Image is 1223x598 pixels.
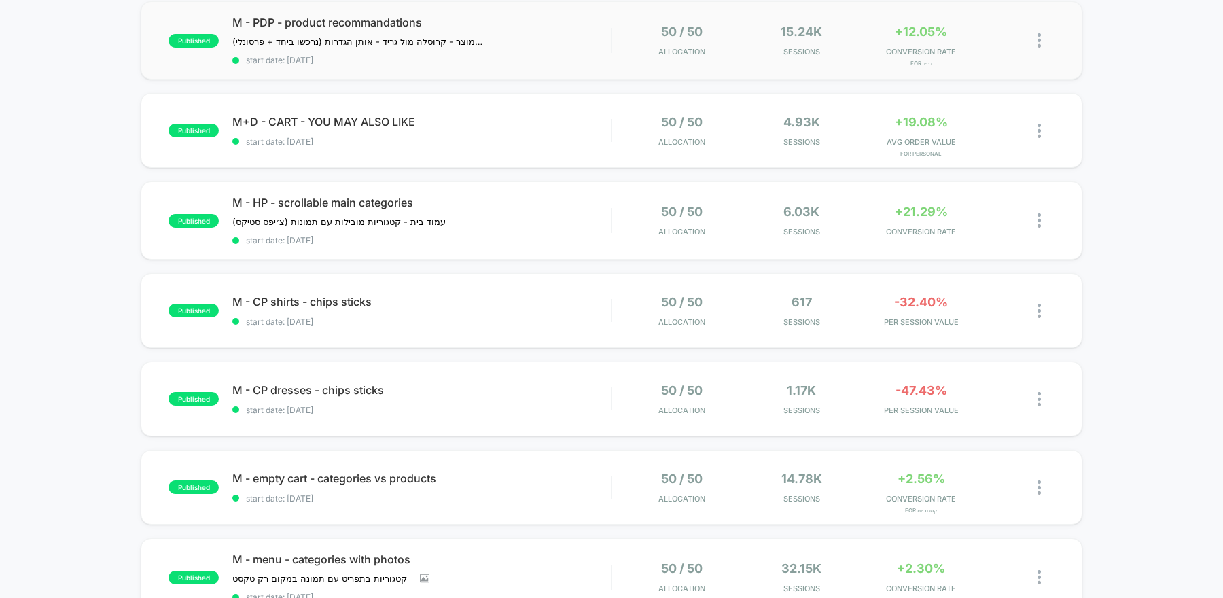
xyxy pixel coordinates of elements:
[232,115,611,128] span: M+D - CART - YOU MAY ALSO LIKE
[865,137,978,147] span: AVG ORDER VALUE
[658,584,705,593] span: Allocation
[232,55,611,65] span: start date: [DATE]
[658,317,705,327] span: Allocation
[661,205,703,219] span: 50 / 50
[781,24,822,39] span: 15.24k
[865,494,978,504] span: CONVERSION RATE
[745,406,858,415] span: Sessions
[1038,213,1041,228] img: close
[658,47,705,56] span: Allocation
[232,216,446,227] span: עמוד בית - קטגוריות מובילות עם תמונות (צ׳יפס סטיקס)
[169,392,219,406] span: published
[865,150,978,157] span: for personal
[232,405,611,415] span: start date: [DATE]
[745,494,858,504] span: Sessions
[865,507,978,514] span: for קטגוריות
[792,295,812,309] span: 617
[898,472,945,486] span: +2.56%
[169,304,219,317] span: published
[169,571,219,584] span: published
[897,561,945,576] span: +2.30%
[169,480,219,494] span: published
[232,317,611,327] span: start date: [DATE]
[865,227,978,236] span: CONVERSION RATE
[1038,570,1041,584] img: close
[232,295,611,309] span: M - CP shirts - chips sticks
[895,24,947,39] span: +12.05%
[232,235,611,245] span: start date: [DATE]
[745,317,858,327] span: Sessions
[232,573,410,584] span: קטגוריות בתפריט עם תמונה במקום רק טקסט
[232,383,611,397] span: M - CP dresses - chips sticks
[658,494,705,504] span: Allocation
[232,16,611,29] span: M - PDP - product recommandations
[169,214,219,228] span: published
[781,561,821,576] span: 32.15k
[865,60,978,67] span: for גריד
[781,472,822,486] span: 14.78k
[658,227,705,236] span: Allocation
[745,137,858,147] span: Sessions
[1038,304,1041,318] img: close
[745,227,858,236] span: Sessions
[661,561,703,576] span: 50 / 50
[894,295,948,309] span: -32.40%
[865,47,978,56] span: CONVERSION RATE
[745,584,858,593] span: Sessions
[895,115,948,129] span: +19.08%
[661,295,703,309] span: 50 / 50
[1038,392,1041,406] img: close
[232,472,611,485] span: M - empty cart - categories vs products
[661,115,703,129] span: 50 / 50
[865,584,978,593] span: CONVERSION RATE
[661,24,703,39] span: 50 / 50
[661,383,703,398] span: 50 / 50
[232,196,611,209] span: M - HP - scrollable main categories
[658,137,705,147] span: Allocation
[896,383,947,398] span: -47.43%
[1038,33,1041,48] img: close
[232,552,611,566] span: M - menu - categories with photos
[169,124,219,137] span: published
[783,205,819,219] span: 6.03k
[865,317,978,327] span: PER SESSION VALUE
[232,36,484,47] span: ניסוי על תצוגת המלצות בעמוד מוצר - קרוסלה מול גריד - אותן הגדרות (נרכשו ביחד + פרסונלי)
[783,115,820,129] span: 4.93k
[232,137,611,147] span: start date: [DATE]
[169,34,219,48] span: published
[1038,124,1041,138] img: close
[232,493,611,504] span: start date: [DATE]
[745,47,858,56] span: Sessions
[895,205,948,219] span: +21.29%
[658,406,705,415] span: Allocation
[661,472,703,486] span: 50 / 50
[865,406,978,415] span: PER SESSION VALUE
[1038,480,1041,495] img: close
[787,383,816,398] span: 1.17k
